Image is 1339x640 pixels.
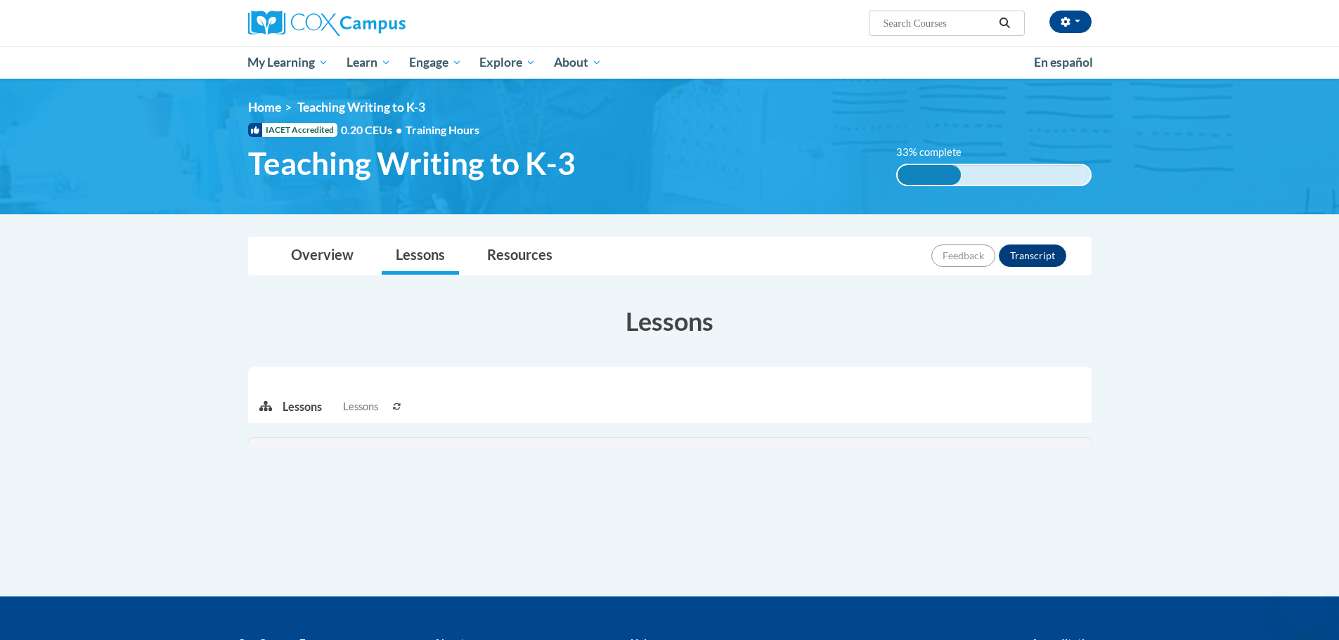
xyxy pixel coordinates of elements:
span: Engage [409,54,462,71]
span: • [396,123,402,136]
span: 0.20 CEUs [341,122,406,138]
a: About [545,46,611,79]
input: Search Courses [881,15,994,32]
span: About [554,54,602,71]
span: Training Hours [406,123,479,136]
label: 33% complete [896,145,977,160]
span: Explore [479,54,536,71]
a: Lessons [382,237,459,275]
div: Main menu [227,46,1113,79]
span: My Learning [247,54,328,71]
span: Learn [347,54,391,71]
a: Cox Campus [248,11,515,36]
iframe: Button to launch messaging window [1283,584,1328,629]
button: Search [994,15,1015,32]
button: Account Settings [1049,11,1092,33]
span: En español [1034,55,1093,70]
img: Cox Campus [248,11,406,36]
span: Teaching Writing to K-3 [248,145,576,182]
a: My Learning [239,46,338,79]
a: Explore [470,46,545,79]
a: Home [248,100,281,115]
button: Transcript [999,244,1066,267]
a: Engage [400,46,471,79]
span: Lessons [343,399,378,414]
span: IACET Accredited [248,123,337,137]
a: Resources [473,237,567,275]
div: 33% complete [898,165,961,185]
a: Overview [277,237,368,275]
p: Lessons [283,399,322,414]
span: Teaching Writing to K-3 [297,100,425,115]
h3: Lessons [248,303,1092,339]
button: Feedback [931,244,995,267]
a: Learn [337,46,400,79]
a: En español [1025,48,1102,77]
